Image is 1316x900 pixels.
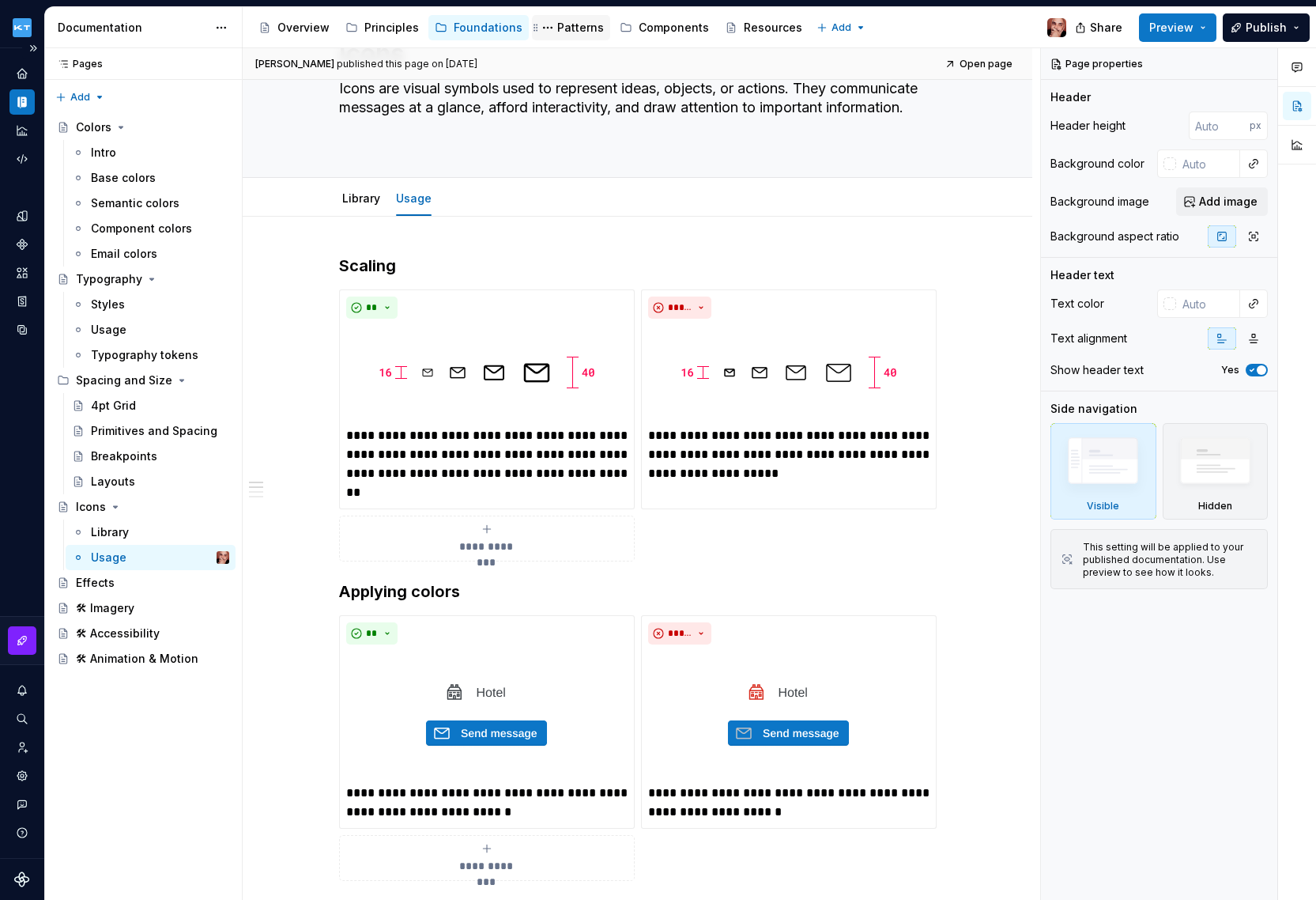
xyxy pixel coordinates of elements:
div: Typography tokens [91,347,198,363]
a: Typography tokens [66,342,236,368]
a: Foundations [428,15,529,40]
a: 🛠 Animation & Motion [51,646,236,671]
a: Home [9,61,35,86]
div: Visible [1087,500,1119,512]
div: Spacing and Size [51,368,236,393]
a: Layouts [66,469,236,494]
label: Yes [1221,364,1239,376]
div: Hidden [1163,423,1269,520]
div: Data sources [9,317,35,342]
div: Visible [1050,423,1156,520]
a: Breakpoints [66,444,236,469]
div: Side navigation [1050,401,1137,417]
img: Mykhailo Kosiakov [217,551,229,564]
a: Patterns [532,15,610,40]
h3: Scaling [339,255,937,277]
div: Colors [76,119,111,135]
div: Header height [1050,118,1126,134]
a: Effects [51,570,236,596]
a: 🛠 Imagery [51,596,236,621]
a: Icons [51,494,236,520]
a: Invite team [9,735,35,760]
a: Components [9,232,35,257]
a: Code automation [9,146,35,172]
button: Notifications [9,678,35,703]
a: Semantic colors [66,191,236,216]
img: ab100378-6f03-4bde-b229-b74c5f0e487a.png [696,651,880,777]
a: Resources [718,15,809,40]
span: Open page [960,58,1012,70]
a: 🛠 Accessibility [51,621,236,646]
div: Styles [91,297,125,312]
div: 🛠 Accessibility [76,626,160,641]
input: Auto [1189,112,1250,140]
div: Pages [51,58,103,70]
div: Text color [1050,296,1104,312]
button: Add [51,86,110,108]
button: Contact support [9,792,35,817]
div: Page tree [252,12,809,43]
input: Auto [1176,149,1240,178]
img: 3247662a-6d98-474e-9a47-7489bd167ef6.png [356,325,617,420]
img: 9661d114-a40c-4e85-b369-e13cc5d632f5.png [658,325,919,420]
span: Add [70,91,90,104]
a: Documentation [9,89,35,115]
div: Usage [91,322,126,338]
button: Add [812,17,871,39]
a: Supernova Logo [14,872,30,887]
div: Foundations [454,20,522,36]
div: Documentation [58,20,207,36]
a: Storybook stories [9,289,35,314]
div: Header [1050,89,1091,105]
img: dee6e31e-e192-4f70-8333-ba8f88832f05.png [13,18,32,37]
a: Typography [51,267,236,292]
button: Add image [1176,187,1268,216]
a: Analytics [9,118,35,143]
div: Library [91,524,129,540]
a: Settings [9,763,35,788]
button: Preview [1139,13,1216,42]
span: [PERSON_NAME] [255,58,334,70]
div: Usage [91,550,126,565]
img: Mykhailo Kosiakov [1047,18,1066,37]
a: Assets [9,260,35,286]
div: Library [336,181,387,214]
a: Components [613,15,715,40]
span: Add image [1199,194,1258,210]
button: Share [1067,13,1133,42]
a: Library [66,520,236,545]
div: Resources [744,20,802,36]
a: Open page [940,53,1020,75]
a: Styles [66,292,236,317]
a: Design tokens [9,203,35,229]
div: Base colors [91,170,156,186]
button: Expand sidebar [22,37,44,59]
a: Usage [66,317,236,342]
h3: Applying colors [339,580,937,603]
div: Email colors [91,246,157,262]
div: Principles [364,20,419,36]
input: Auto [1176,289,1240,318]
div: 🛠 Animation & Motion [76,651,198,667]
div: Components [639,20,709,36]
a: Library [342,191,380,205]
span: Share [1090,20,1122,36]
a: Colors [51,115,236,140]
p: px [1250,119,1261,132]
div: Background color [1050,156,1144,172]
div: Header text [1050,267,1114,283]
div: Page tree [51,115,236,671]
textarea: Icons are visual symbols used to represent ideas, objects, or actions. They communicate messages ... [336,76,933,139]
span: Add [831,21,851,34]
